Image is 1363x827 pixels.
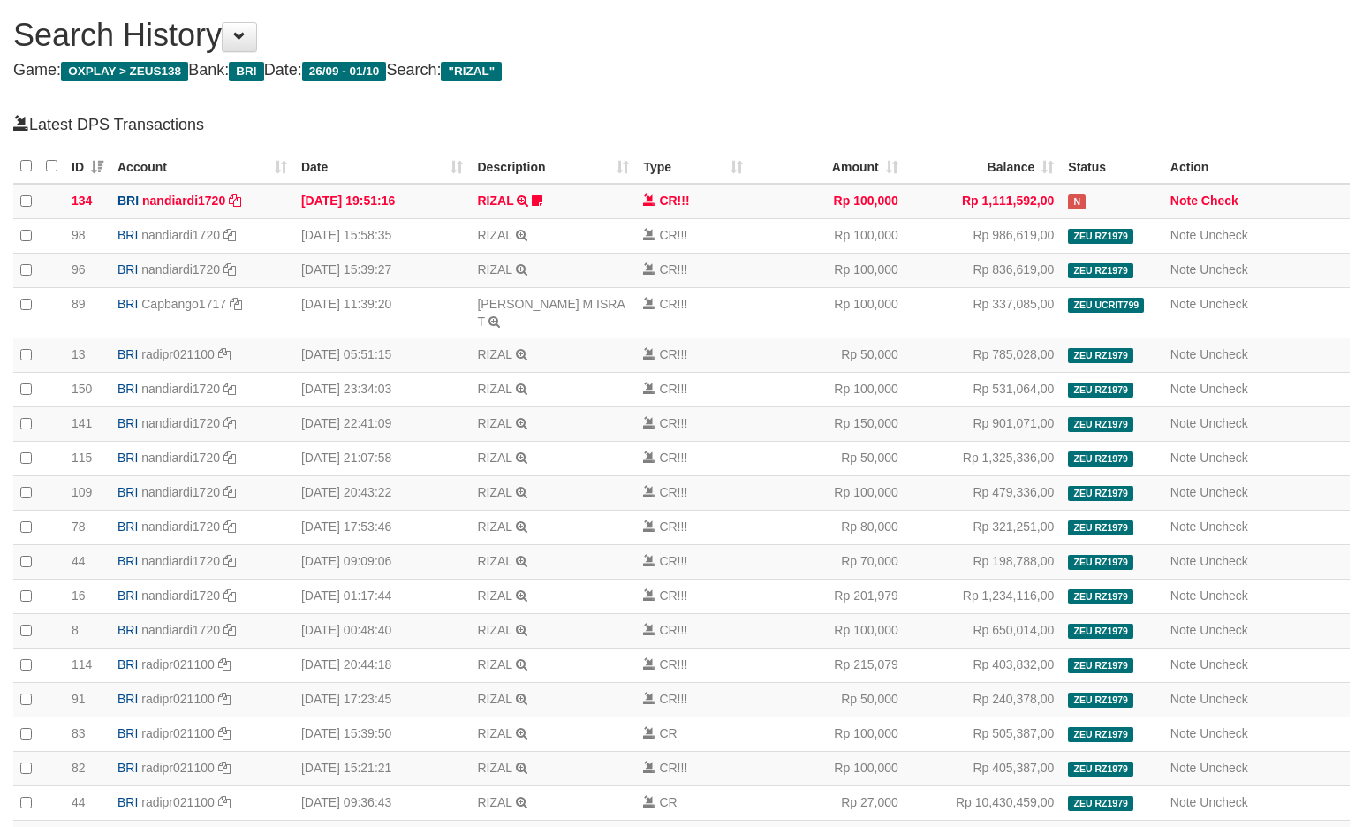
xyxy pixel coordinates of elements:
[64,442,110,476] td: 115
[750,407,905,442] td: Rp 150,000
[141,795,215,809] a: radipr021100
[1068,383,1133,398] span: ZEU RZ1979
[294,288,471,338] td: [DATE] 11:39:20
[1170,228,1197,242] a: Note
[294,580,471,614] td: [DATE] 01:17:44
[750,373,905,407] td: Rp 100,000
[477,416,511,430] a: RIZAL
[218,726,231,740] a: Copy radipr021100 to clipboard
[64,511,110,545] td: 78
[64,476,110,511] td: 109
[1068,555,1133,570] span: ZEU RZ1979
[659,416,677,430] span: CR
[905,219,1062,254] td: Rp 986,619,00
[1170,520,1197,534] a: Note
[1068,263,1133,278] span: ZEU RZ1979
[477,262,511,277] a: RIZAL
[905,752,1062,786] td: Rp 405,387,00
[477,657,511,671] a: RIZAL
[659,692,677,706] span: CR
[477,520,511,534] a: RIZAL
[218,657,231,671] a: Copy radipr021100 to clipboard
[117,657,138,671] span: BRI
[13,62,1350,80] h4: Game: Bank: Date: Search:
[636,649,750,683] td: !!!
[64,614,110,649] td: 8
[477,554,511,568] a: RIZAL
[1163,149,1350,184] th: Action
[64,373,110,407] td: 150
[64,149,110,184] th: ID: activate to sort column ascending
[1200,657,1247,671] a: Uncheck
[905,149,1062,184] th: Balance: activate to sort column ascending
[636,580,750,614] td: !!!
[1170,795,1197,809] a: Note
[64,752,110,786] td: 82
[13,114,1350,134] h4: Latest DPS Transactions
[905,288,1062,338] td: Rp 337,085,00
[750,149,905,184] th: Amount: activate to sort column ascending
[223,451,236,465] a: Copy nandiardi1720 to clipboard
[477,623,511,637] a: RIZAL
[750,580,905,614] td: Rp 201,979
[1170,297,1197,311] a: Note
[61,62,188,81] span: OXPLAY > ZEUS138
[223,623,236,637] a: Copy nandiardi1720 to clipboard
[1170,623,1197,637] a: Note
[13,18,1350,53] h1: Search History
[1200,795,1247,809] a: Uncheck
[117,347,138,361] span: BRI
[117,297,138,311] span: BRI
[659,382,677,396] span: CR
[141,520,220,534] a: nandiardi1720
[1068,229,1133,244] span: ZEU RZ1979
[750,717,905,752] td: Rp 100,000
[659,347,677,361] span: CR
[659,726,677,740] span: CR
[750,511,905,545] td: Rp 80,000
[294,683,471,717] td: [DATE] 17:23:45
[1200,382,1247,396] a: Uncheck
[230,297,242,311] a: Copy Capbango1717 to clipboard
[750,683,905,717] td: Rp 50,000
[223,485,236,499] a: Copy nandiardi1720 to clipboard
[64,649,110,683] td: 114
[477,451,511,465] a: RIZAL
[905,254,1062,288] td: Rp 836,619,00
[223,554,236,568] a: Copy nandiardi1720 to clipboard
[477,726,511,740] a: RIZAL
[477,588,511,603] a: RIZAL
[1068,589,1133,604] span: ZEU RZ1979
[218,692,231,706] a: Copy radipr021100 to clipboard
[294,442,471,476] td: [DATE] 21:07:58
[1068,520,1133,535] span: ZEU RZ1979
[218,795,231,809] a: Copy radipr021100 to clipboard
[141,726,215,740] a: radipr021100
[223,416,236,430] a: Copy nandiardi1720 to clipboard
[229,193,241,208] a: Copy nandiardi1720 to clipboard
[636,149,750,184] th: Type: activate to sort column ascending
[636,373,750,407] td: !!!
[659,520,677,534] span: CR
[294,614,471,649] td: [DATE] 00:48:40
[294,254,471,288] td: [DATE] 15:39:27
[1200,262,1247,277] a: Uncheck
[659,554,677,568] span: CR
[636,184,750,219] td: !!!
[477,692,511,706] a: RIZAL
[64,338,110,373] td: 13
[659,761,677,775] span: CR
[659,588,677,603] span: CR
[294,149,471,184] th: Date: activate to sort column ascending
[223,382,236,396] a: Copy nandiardi1720 to clipboard
[905,373,1062,407] td: Rp 531,064,00
[294,717,471,752] td: [DATE] 15:39:50
[905,786,1062,821] td: Rp 10,430,459,00
[636,288,750,338] td: !!!
[64,786,110,821] td: 44
[218,761,231,775] a: Copy radipr021100 to clipboard
[1068,693,1133,708] span: ZEU RZ1979
[1061,149,1163,184] th: Status
[905,717,1062,752] td: Rp 505,387,00
[1201,193,1238,208] a: Check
